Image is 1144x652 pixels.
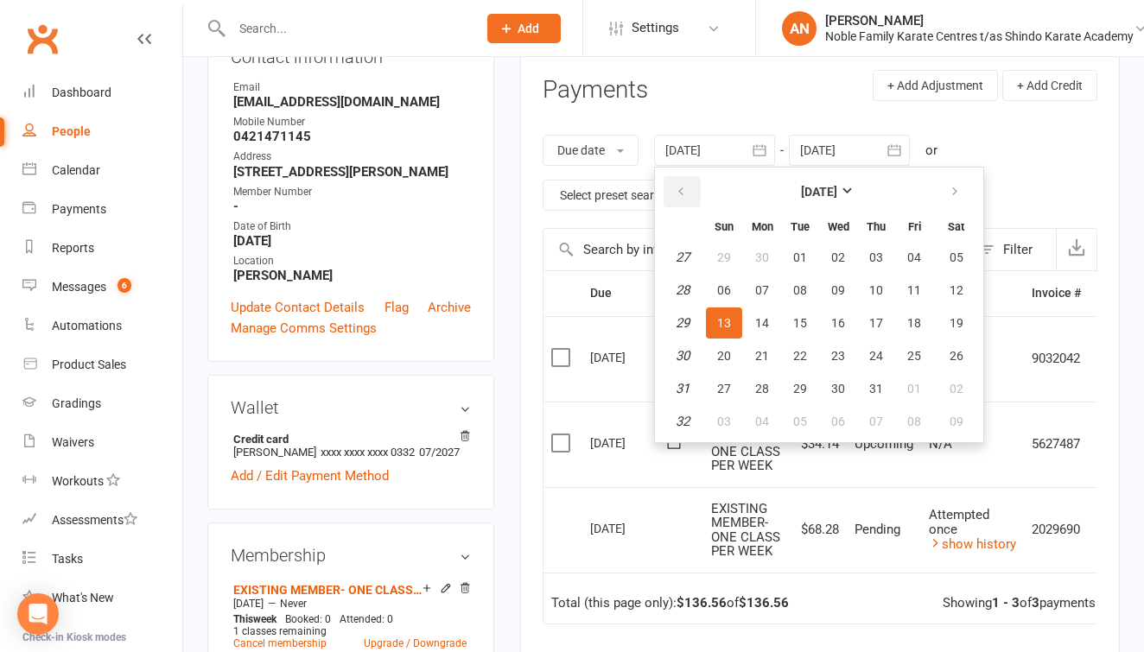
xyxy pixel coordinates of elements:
[831,283,845,297] span: 09
[711,501,780,560] span: EXISTING MEMBER- ONE CLASS PER WEEK
[869,382,883,396] span: 31
[551,596,789,611] div: Total (this page only): of
[755,283,769,297] span: 07
[22,540,182,579] a: Tasks
[22,190,182,229] a: Payments
[233,199,471,214] strong: -
[858,307,894,339] button: 17
[858,406,894,437] button: 07
[907,415,921,428] span: 08
[21,17,64,60] a: Clubworx
[739,595,789,611] strong: $136.56
[801,185,837,199] strong: [DATE]
[226,16,465,41] input: Search...
[869,316,883,330] span: 17
[755,349,769,363] span: 21
[543,77,648,104] h3: Payments
[831,316,845,330] span: 16
[52,163,100,177] div: Calendar
[744,406,780,437] button: 04
[907,283,921,297] span: 11
[22,462,182,501] a: Workouts
[752,220,773,233] small: Monday
[706,275,742,306] button: 06
[52,396,101,410] div: Gradings
[934,307,978,339] button: 19
[907,349,921,363] span: 25
[908,220,921,233] small: Friday
[590,515,670,541] div: [DATE]
[22,423,182,462] a: Waivers
[233,613,253,625] span: This
[706,406,742,437] button: 03
[229,613,281,625] div: week
[934,340,978,371] button: 26
[676,381,690,396] em: 31
[22,73,182,112] a: Dashboard
[858,340,894,371] button: 24
[820,406,856,437] button: 06
[820,242,856,273] button: 02
[285,613,331,625] span: Booked: 0
[22,501,182,540] a: Assessments
[907,316,921,330] span: 18
[873,70,998,101] button: + Add Adjustment
[22,345,182,384] a: Product Sales
[677,595,727,611] strong: $136.56
[22,151,182,190] a: Calendar
[755,316,769,330] span: 14
[52,319,122,332] div: Automations
[582,271,703,315] th: Due
[788,402,847,487] td: $34.14
[52,591,114,605] div: What's New
[869,283,883,297] span: 10
[950,250,963,264] span: 05
[52,124,91,138] div: People
[233,184,471,200] div: Member Number
[717,250,731,264] span: 29
[52,358,126,371] div: Product Sales
[950,316,963,330] span: 19
[715,220,734,233] small: Sunday
[820,373,856,404] button: 30
[869,415,883,428] span: 07
[428,297,471,318] a: Archive
[970,229,1056,270] button: Filter
[896,406,932,437] button: 08
[782,406,818,437] button: 05
[22,307,182,345] a: Automations
[755,250,769,264] span: 30
[793,382,807,396] span: 29
[1024,271,1089,315] th: Invoice #
[717,283,731,297] span: 06
[487,14,561,43] button: Add
[52,474,104,488] div: Workouts
[744,275,780,306] button: 07
[907,382,921,396] span: 01
[231,41,471,66] h3: Contact information
[231,546,471,565] h3: Membership
[820,340,856,371] button: 23
[233,114,471,130] div: Mobile Number
[231,297,365,318] a: Update Contact Details
[52,85,111,99] div: Dashboard
[755,382,769,396] span: 28
[706,242,742,273] button: 29
[706,307,742,339] button: 13
[948,220,964,233] small: Saturday
[233,233,471,249] strong: [DATE]
[896,242,932,273] button: 04
[929,507,989,537] span: Attempted once
[950,349,963,363] span: 26
[992,595,1020,611] strong: 1 - 3
[52,513,137,527] div: Assessments
[755,415,769,428] span: 04
[676,348,690,364] em: 30
[858,242,894,273] button: 03
[711,415,780,474] span: EXISTING MEMBER- ONE CLASS PER WEEK
[825,13,1134,28] div: [PERSON_NAME]
[22,579,182,617] a: What's New
[867,220,886,233] small: Thursday
[385,297,409,318] a: Flag
[782,275,818,306] button: 08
